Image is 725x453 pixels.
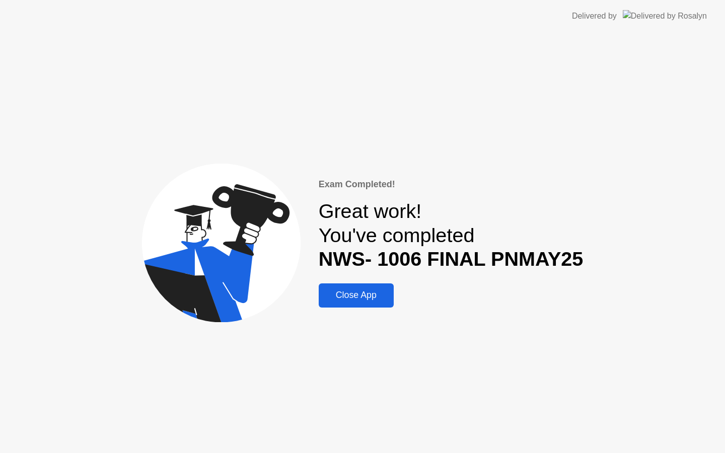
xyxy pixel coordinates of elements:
[623,10,707,22] img: Delivered by Rosalyn
[319,283,394,308] button: Close App
[322,290,391,300] div: Close App
[319,248,584,270] b: NWS- 1006 FINAL PNMAY25
[319,199,584,271] div: Great work! You've completed
[319,178,584,191] div: Exam Completed!
[572,10,617,22] div: Delivered by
